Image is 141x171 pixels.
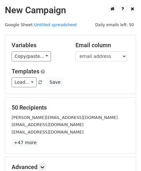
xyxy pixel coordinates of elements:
[46,77,63,87] button: Save
[34,22,77,27] a: Untitled spreadsheet
[12,68,39,75] a: Templates
[12,42,66,49] h5: Variables
[12,164,129,171] h5: Advanced
[93,22,136,27] a: Daily emails left: 50
[12,122,84,127] small: [EMAIL_ADDRESS][DOMAIN_NAME]
[76,42,130,49] h5: Email column
[12,139,39,147] a: +47 more
[93,21,136,28] span: Daily emails left: 50
[109,140,141,171] iframe: Chat Widget
[5,22,77,27] small: Google Sheet:
[12,77,36,87] a: Load...
[12,130,84,134] small: [EMAIL_ADDRESS][DOMAIN_NAME]
[12,51,51,61] a: Copy/paste...
[12,115,118,120] small: [PERSON_NAME][EMAIL_ADDRESS][DOMAIN_NAME]
[12,104,129,111] h5: 50 Recipients
[5,5,136,16] h2: New Campaign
